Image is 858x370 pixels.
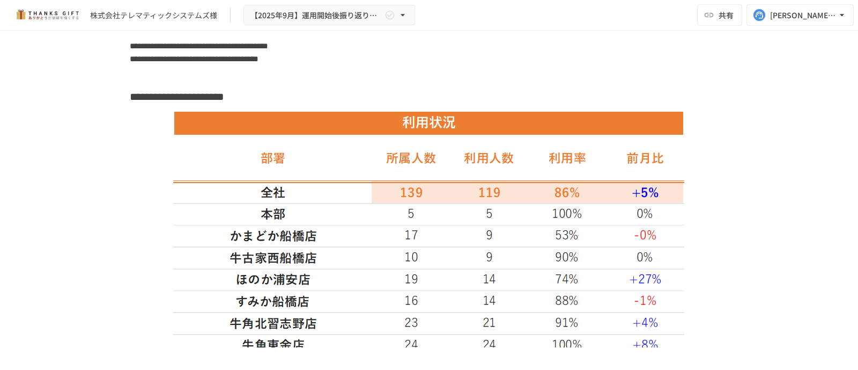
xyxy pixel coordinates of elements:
button: [PERSON_NAME][EMAIL_ADDRESS][DOMAIN_NAME] [746,4,854,26]
div: 株式会社テレマティックシステムズ様 [90,10,217,21]
span: 【2025年9月】運用開始後振り返りミーティング [250,9,382,22]
div: [PERSON_NAME][EMAIL_ADDRESS][DOMAIN_NAME] [770,9,837,22]
span: 共有 [719,9,734,21]
img: mMP1OxWUAhQbsRWCurg7vIHe5HqDpP7qZo7fRoNLXQh [13,6,82,24]
button: 【2025年9月】運用開始後振り返りミーティング [243,5,415,26]
button: 共有 [697,4,742,26]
